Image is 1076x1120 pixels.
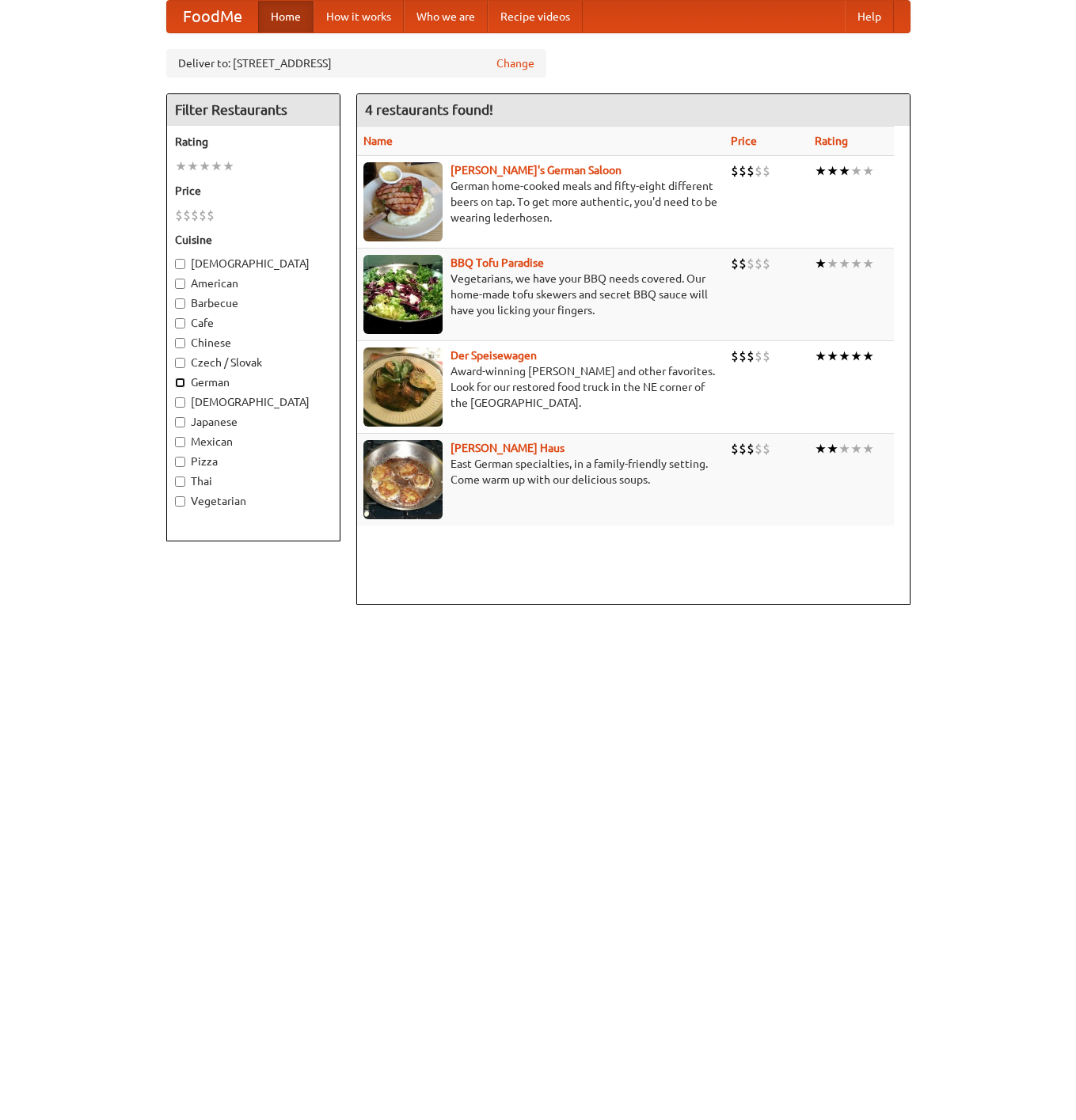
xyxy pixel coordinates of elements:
[850,255,862,272] li: ★
[222,158,234,175] li: ★
[762,347,770,365] li: $
[175,279,185,289] input: American
[838,162,850,180] li: ★
[175,298,185,309] input: Barbecue
[314,1,404,32] a: How it works
[747,255,755,272] li: $
[199,158,211,175] li: ★
[451,164,622,177] a: [PERSON_NAME]'s German Saloon
[739,347,747,365] li: $
[175,378,185,388] input: German
[815,135,848,147] a: Rating
[175,358,185,368] input: Czech / Slovak
[175,457,185,467] input: Pizza
[827,162,838,180] li: ★
[755,347,762,365] li: $
[199,207,207,224] li: $
[363,271,718,318] p: Vegetarians, we have your BBQ needs covered. Our home-made tofu skewers and secret BBQ sauce will...
[731,255,739,272] li: $
[739,440,747,457] li: $
[488,1,583,32] a: Recipe videos
[363,178,718,226] p: German home-cooked meals and fifty-eight different beers on tap. To get more authentic, you'd nee...
[175,437,185,447] input: Mexican
[175,315,332,331] label: Cafe
[175,207,183,224] li: $
[862,347,874,365] li: ★
[191,207,199,224] li: $
[365,102,493,117] ng-pluralize: 4 restaurants found!
[175,476,185,487] input: Thai
[175,158,187,175] li: ★
[838,440,850,457] li: ★
[815,255,827,272] li: ★
[175,414,332,430] label: Japanese
[755,255,762,272] li: $
[862,440,874,457] li: ★
[175,355,332,370] label: Czech / Slovak
[451,349,537,362] a: Der Speisewagen
[862,162,874,180] li: ★
[747,347,755,365] li: $
[211,158,222,175] li: ★
[496,55,534,71] a: Change
[175,295,332,311] label: Barbecue
[363,162,443,241] img: esthers.jpg
[175,394,332,410] label: [DEMOGRAPHIC_DATA]
[827,255,838,272] li: ★
[747,162,755,180] li: $
[363,363,718,411] p: Award-winning [PERSON_NAME] and other favorites. Look for our restored food truck in the NE corne...
[175,318,185,328] input: Cafe
[207,207,215,224] li: $
[762,255,770,272] li: $
[731,162,739,180] li: $
[187,158,199,175] li: ★
[167,1,258,32] a: FoodMe
[363,456,718,488] p: East German specialties, in a family-friendly setting. Come warm up with our delicious soups.
[363,135,393,147] a: Name
[167,94,340,126] h4: Filter Restaurants
[755,162,762,180] li: $
[838,347,850,365] li: ★
[731,135,757,147] a: Price
[762,440,770,457] li: $
[175,256,332,271] label: [DEMOGRAPHIC_DATA]
[739,255,747,272] li: $
[815,347,827,365] li: ★
[175,134,332,150] h5: Rating
[175,417,185,427] input: Japanese
[451,442,565,454] a: [PERSON_NAME] Haus
[850,162,862,180] li: ★
[815,440,827,457] li: ★
[175,397,185,408] input: [DEMOGRAPHIC_DATA]
[755,440,762,457] li: $
[731,440,739,457] li: $
[175,232,332,248] h5: Cuisine
[175,434,332,450] label: Mexican
[731,347,739,365] li: $
[850,347,862,365] li: ★
[827,440,838,457] li: ★
[175,259,185,269] input: [DEMOGRAPHIC_DATA]
[258,1,314,32] a: Home
[838,255,850,272] li: ★
[845,1,894,32] a: Help
[363,255,443,334] img: tofuparadise.jpg
[850,440,862,457] li: ★
[827,347,838,365] li: ★
[175,473,332,489] label: Thai
[175,493,332,509] label: Vegetarian
[762,162,770,180] li: $
[175,335,332,351] label: Chinese
[363,440,443,519] img: kohlhaus.jpg
[862,255,874,272] li: ★
[175,496,185,507] input: Vegetarian
[451,256,544,269] a: BBQ Tofu Paradise
[175,338,185,348] input: Chinese
[363,347,443,427] img: speisewagen.jpg
[815,162,827,180] li: ★
[166,49,546,78] div: Deliver to: [STREET_ADDRESS]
